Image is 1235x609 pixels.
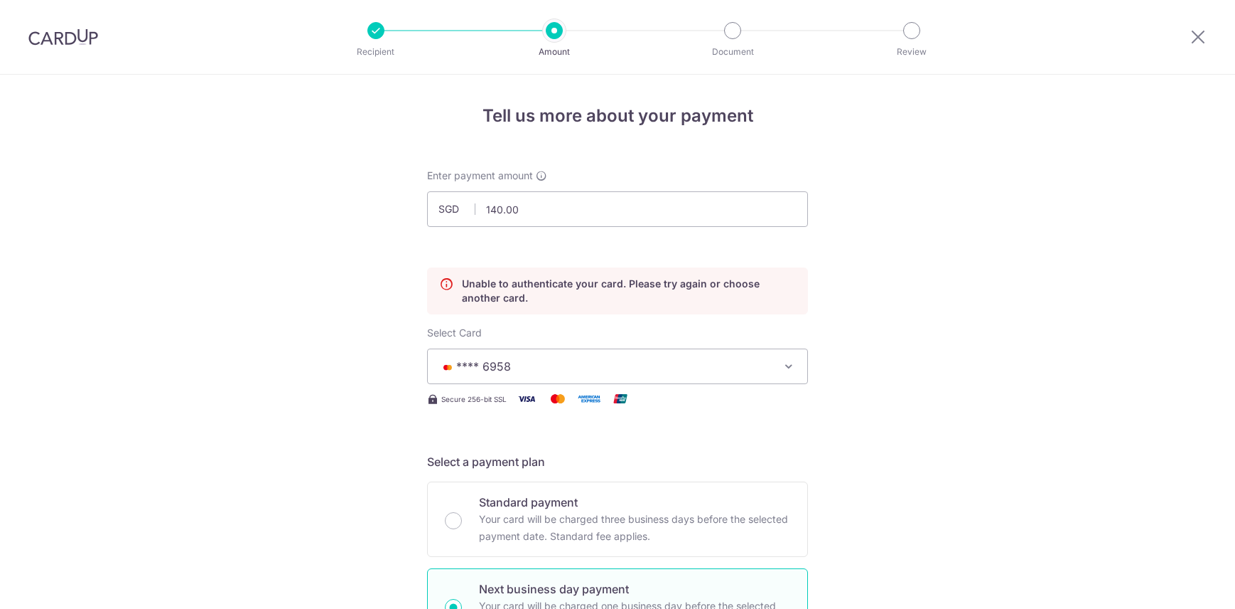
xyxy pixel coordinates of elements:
img: Visa [512,390,541,408]
input: 0.00 [427,191,808,227]
span: Enter payment amount [427,169,533,183]
span: translation missing: en.payables.payment_networks.credit_card.summary.labels.select_card [427,327,482,339]
p: Review [859,45,964,59]
p: Unable to authenticate your card. Please try again or choose another card. [462,277,796,305]
img: CardUp [28,28,98,46]
img: Union Pay [606,390,635,408]
p: Recipient [323,45,428,59]
img: Mastercard [544,390,572,408]
h4: Tell us more about your payment [427,103,808,129]
p: Next business day payment [479,581,790,598]
p: Standard payment [479,494,790,511]
img: MASTERCARD [439,362,456,372]
img: American Express [575,390,603,408]
h5: Select a payment plan [427,453,808,470]
span: SGD [438,202,475,216]
p: Your card will be charged three business days before the selected payment date. Standard fee appl... [479,511,790,545]
span: Secure 256-bit SSL [441,393,507,405]
p: Document [680,45,785,59]
p: Amount [502,45,607,59]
